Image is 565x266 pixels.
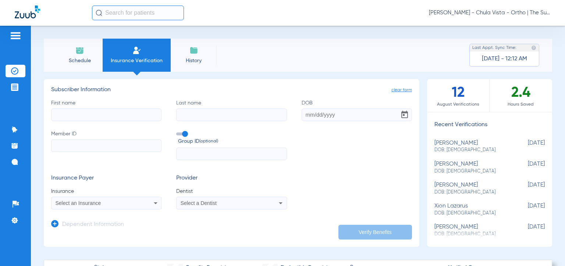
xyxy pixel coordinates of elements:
h3: Recent Verifications [427,121,552,129]
span: DOB: [DEMOGRAPHIC_DATA] [434,147,508,153]
input: Member ID [51,139,161,152]
input: First name [51,109,161,121]
input: Last name [176,109,287,121]
h3: Subscriber Information [51,86,412,94]
span: History [176,57,211,64]
span: Select a Dentist [181,200,217,206]
span: Schedule [62,57,97,64]
label: First name [51,99,161,121]
div: [PERSON_NAME] [434,224,508,237]
span: DOB: [DEMOGRAPHIC_DATA] [434,168,508,175]
h3: Provider [176,175,287,182]
span: [DATE] [508,203,545,216]
input: DOBOpen calendar [302,109,412,121]
span: Dentist [176,188,287,195]
span: Insurance [51,188,161,195]
span: Insurance Verification [108,57,165,64]
h3: Insurance Payer [51,175,161,182]
span: Group ID [178,138,287,145]
span: [DATE] [508,140,545,153]
span: Hours Saved [490,101,552,108]
img: hamburger-icon [10,31,21,40]
span: Last Appt. Sync Time: [472,44,516,52]
span: [DATE] [508,224,545,237]
span: [DATE] - 12:12 AM [482,55,527,63]
div: 2.4 [490,79,552,112]
img: Zuub Logo [15,6,40,18]
img: Schedule [75,46,84,55]
div: [PERSON_NAME] [434,161,508,174]
input: Search for patients [92,6,184,20]
img: Manual Insurance Verification [132,46,141,55]
img: last sync help info [531,45,536,50]
small: (optional) [199,138,218,145]
img: History [189,46,198,55]
div: xion lazarus [434,203,508,216]
span: [DATE] [508,161,545,174]
button: Verify Benefits [338,225,412,240]
label: Member ID [51,130,161,160]
label: DOB [302,99,412,121]
h3: Dependent Information [62,221,124,228]
span: [PERSON_NAME] - Chula Vista - Ortho | The Super Dentists [429,9,550,17]
span: Select an Insurance [56,200,101,206]
span: DOB: [DEMOGRAPHIC_DATA] [434,210,508,217]
button: Open calendar [397,107,412,122]
div: 12 [427,79,490,112]
iframe: Chat Widget [528,231,565,266]
span: [DATE] [508,182,545,195]
label: Last name [176,99,287,121]
span: clear form [391,86,412,94]
div: [PERSON_NAME] [434,140,508,153]
span: DOB: [DEMOGRAPHIC_DATA] [434,189,508,196]
div: [PERSON_NAME] [434,182,508,195]
span: August Verifications [427,101,489,108]
img: Search Icon [96,10,102,16]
